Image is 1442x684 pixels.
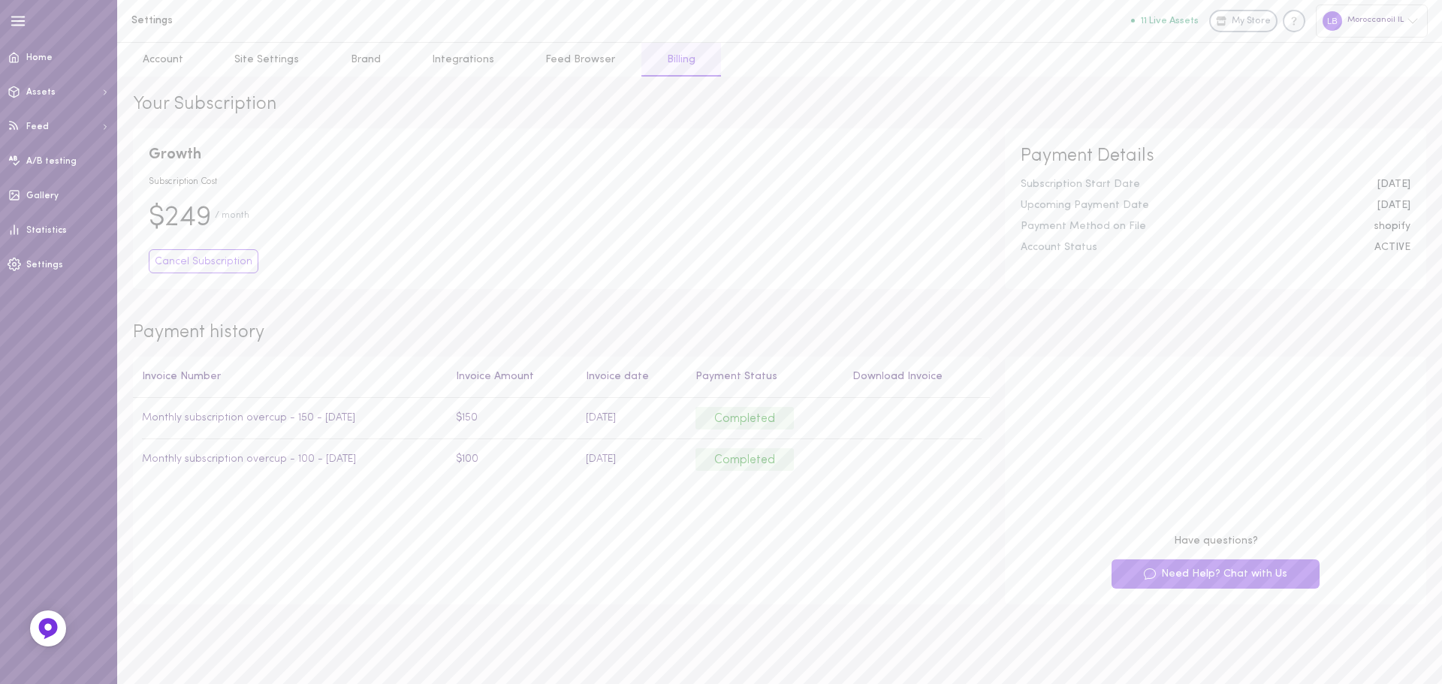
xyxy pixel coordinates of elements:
span: Assets [26,88,56,97]
h1: Settings [131,15,379,26]
span: Payment Details [1021,144,1410,170]
td: $150 [448,398,578,439]
span: Have questions? [1021,534,1410,549]
a: 11 Live Assets [1131,16,1209,26]
span: Your Subscription [133,92,1426,118]
span: Settings [26,261,63,270]
img: Feedback Button [37,617,59,640]
span: Feed [26,122,49,131]
div: Account Status [1009,243,1363,253]
a: Billing [641,43,721,77]
div: Knowledge center [1283,10,1305,32]
div: ACTIVE [1363,243,1422,253]
td: Monthly subscription overcup - 100 - [DATE] [133,438,448,480]
div: Subscription Start Date [1009,179,1366,190]
a: Integrations [406,43,520,77]
a: Feed Browser [520,43,641,77]
span: Payment history [133,321,1426,346]
a: Account [117,43,209,77]
th: Payment Status [686,357,844,398]
div: [DATE] [1366,179,1422,190]
span: My Store [1232,15,1271,29]
div: shopify [1362,221,1422,232]
span: A/B testing [26,157,77,166]
td: Monthly subscription overcup - 150 - [DATE] [133,398,448,439]
div: Payment Method on File [1009,221,1362,232]
a: Brand [325,43,406,77]
button: Cancel Subscription [149,249,258,274]
span: Statistics [26,226,67,235]
div: Moroccanoil IL [1316,5,1428,37]
span: Home [26,53,53,62]
span: Gallery [26,191,59,200]
td: [DATE] [578,398,687,439]
span: / month [215,209,249,238]
td: [DATE] [578,438,687,480]
span: $249 [149,198,212,238]
a: Site Settings [209,43,324,77]
span: Completed [695,448,794,471]
a: My Store [1209,10,1278,32]
th: Invoice date [578,357,687,398]
div: [DATE] [1366,200,1422,211]
span: Growth [149,144,974,165]
th: Invoice Number [133,357,448,398]
span: Completed [695,407,794,429]
td: $100 [448,438,578,480]
div: Upcoming Payment Date [1009,200,1366,211]
button: 11 Live Assets [1131,16,1199,26]
th: Invoice Amount [448,357,578,398]
button: Need Help? Chat with Us [1112,559,1320,589]
th: Download Invoice [844,357,991,398]
span: Subscription Cost [149,176,974,188]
